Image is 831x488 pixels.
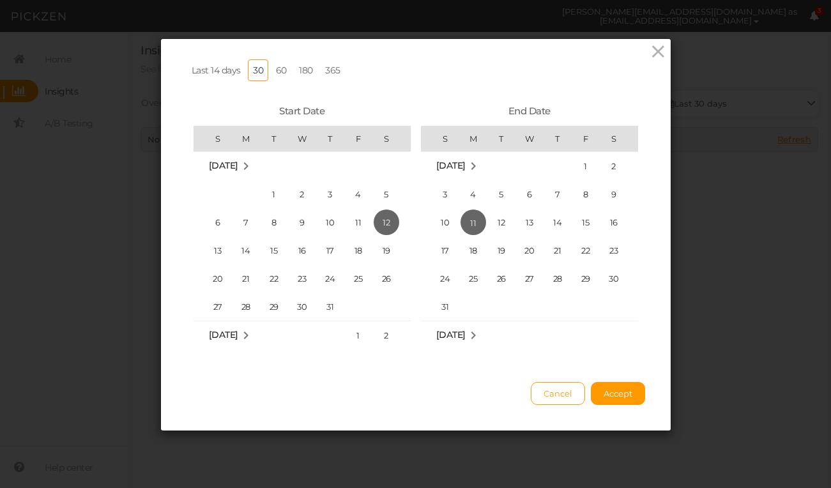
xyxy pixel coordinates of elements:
[421,264,638,293] tr: Week 5
[232,126,260,151] th: M
[572,264,600,293] td: Friday August 29 2025
[261,238,287,263] span: 15
[205,266,231,291] span: 20
[544,236,572,264] td: Thursday August 21 2025
[508,105,551,117] span: End Date
[194,208,411,236] tr: Week 2
[279,105,324,117] span: Start Date
[205,210,231,235] span: 6
[461,181,486,207] span: 4
[517,238,542,263] span: 20
[459,236,487,264] td: Monday August 18 2025
[421,126,459,151] th: S
[421,293,638,321] tr: Week 6
[344,321,372,349] td: Friday August 1 2025
[461,238,486,263] span: 18
[248,59,268,81] a: 30
[372,126,411,151] th: S
[316,126,344,151] th: T
[572,151,600,180] td: Friday August 1 2025
[489,266,514,291] span: 26
[545,238,570,263] span: 21
[288,264,316,293] td: Wednesday July 23 2025
[517,181,542,207] span: 6
[316,293,344,321] td: Thursday July 31 2025
[260,180,288,208] td: Tuesday July 1 2025
[432,210,458,235] span: 10
[346,210,371,235] span: 11
[317,210,343,235] span: 10
[489,181,514,207] span: 5
[289,238,315,263] span: 16
[544,208,572,236] td: Thursday August 14 2025
[233,210,259,235] span: 7
[421,180,459,208] td: Sunday August 3 2025
[600,208,638,236] td: Saturday August 16 2025
[194,321,411,349] tr: Week 1
[294,59,318,81] a: 180
[344,180,372,208] td: Friday July 4 2025
[194,321,288,349] td: August 2025
[194,208,232,236] td: Sunday July 6 2025
[600,264,638,293] td: Saturday August 30 2025
[372,180,411,208] td: Saturday July 5 2025
[194,293,232,321] td: Sunday July 27 2025
[515,180,544,208] td: Wednesday August 6 2025
[531,382,585,405] button: Cancel
[432,294,458,319] span: 31
[316,236,344,264] td: Thursday July 17 2025
[194,151,411,180] td: July 2025
[421,180,638,208] tr: Week 2
[260,293,288,321] td: Tuesday July 29 2025
[601,210,627,235] span: 16
[317,294,343,319] span: 31
[260,208,288,236] td: Tuesday July 8 2025
[572,208,600,236] td: Friday August 15 2025
[205,238,231,263] span: 13
[600,180,638,208] td: Saturday August 9 2025
[194,151,411,180] tr: Week undefined
[374,210,399,235] span: 12
[544,180,572,208] td: Thursday August 7 2025
[288,126,316,151] th: W
[515,236,544,264] td: Wednesday August 20 2025
[374,238,399,263] span: 19
[421,293,459,321] td: Sunday August 31 2025
[572,236,600,264] td: Friday August 22 2025
[421,236,638,264] tr: Week 4
[320,59,346,81] a: 365
[261,210,287,235] span: 8
[432,266,458,291] span: 24
[372,264,411,293] td: Saturday July 26 2025
[346,266,371,291] span: 25
[489,210,514,235] span: 12
[432,238,458,263] span: 17
[344,236,372,264] td: Friday July 18 2025
[346,323,371,348] span: 1
[604,388,632,399] span: Accept
[572,126,600,151] th: F
[421,264,459,293] td: Sunday August 24 2025
[372,321,411,349] td: Saturday August 2 2025
[289,294,315,319] span: 30
[487,264,515,293] td: Tuesday August 26 2025
[601,238,627,263] span: 23
[372,236,411,264] td: Saturday July 19 2025
[459,126,487,151] th: M
[601,181,627,207] span: 9
[544,388,572,399] span: Cancel
[261,181,287,207] span: 1
[288,236,316,264] td: Wednesday July 16 2025
[344,208,372,236] td: Friday July 11 2025
[209,329,238,340] span: [DATE]
[233,294,259,319] span: 28
[461,210,486,235] span: 11
[374,266,399,291] span: 26
[544,264,572,293] td: Thursday August 28 2025
[233,266,259,291] span: 21
[261,266,287,291] span: 22
[260,236,288,264] td: Tuesday July 15 2025
[515,126,544,151] th: W
[600,236,638,264] td: Saturday August 23 2025
[545,210,570,235] span: 14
